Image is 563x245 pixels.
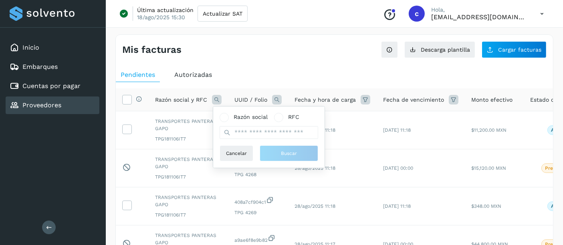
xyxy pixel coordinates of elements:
a: Embarques [22,63,58,70]
button: Cargar facturas [482,41,547,58]
span: TPG 4268 [234,171,282,178]
div: Inicio [6,39,99,56]
span: Fecha de vencimiento [383,96,444,104]
span: [DATE] 11:18 [383,127,411,133]
p: Última actualización [137,6,194,14]
span: UUID / Folio [234,96,267,104]
span: TPG181106IT7 [155,211,222,219]
p: 18/ago/2025 15:30 [137,14,185,21]
span: TPG 4269 [234,209,282,216]
div: Proveedores [6,96,99,114]
span: Cargar facturas [498,47,541,52]
span: 408a7cf904c1 [234,196,282,206]
span: Razón social y RFC [155,96,207,104]
p: cxp1@53cargo.com [431,13,527,21]
a: Proveedores [22,101,61,109]
span: Descarga plantilla [421,47,470,52]
span: [DATE] 11:18 [383,203,411,209]
span: $348.00 MXN [471,203,501,209]
span: TRANSPORTES PANTERAS GAPO [155,156,222,170]
a: Cuentas por pagar [22,82,81,90]
h4: Mis facturas [122,44,182,56]
div: Cuentas por pagar [6,77,99,95]
span: Actualizar SAT [203,11,242,16]
span: Fecha y hora de carga [295,96,356,104]
span: 28/ago/2025 11:18 [295,165,335,171]
span: Pendientes [121,71,155,78]
span: $11,200.00 MXN [471,127,506,133]
span: TRANSPORTES PANTERAS GAPO [155,194,222,208]
span: Monto efectivo [471,96,513,104]
button: Descarga plantilla [404,41,475,58]
span: TPG181106IT7 [155,135,222,143]
span: a9ae6f8e9b82 [234,234,282,244]
a: Inicio [22,44,39,51]
div: Embarques [6,58,99,76]
span: TPG181106IT7 [155,173,222,181]
span: 28/ago/2025 11:18 [295,203,335,209]
button: Actualizar SAT [198,6,248,22]
p: Hola, [431,6,527,13]
span: TRANSPORTES PANTERAS GAPO [155,118,222,132]
span: [DATE] 00:00 [383,165,413,171]
span: $15,120.00 MXN [471,165,506,171]
span: Autorizadas [174,71,212,78]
